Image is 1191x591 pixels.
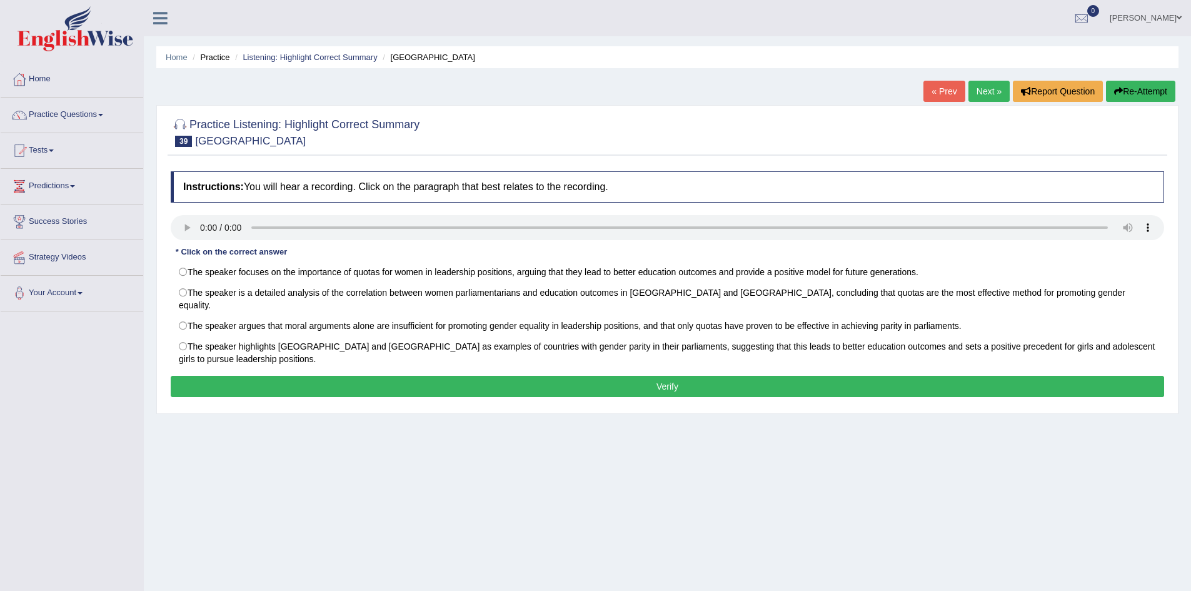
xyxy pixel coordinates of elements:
[175,136,192,147] span: 39
[189,51,229,63] li: Practice
[1,169,143,200] a: Predictions
[1106,81,1175,102] button: Re-Attempt
[1,62,143,93] a: Home
[171,246,292,258] div: * Click on the correct answer
[1,240,143,271] a: Strategy Videos
[923,81,965,102] a: « Prev
[1013,81,1103,102] button: Report Question
[1087,5,1100,17] span: 0
[1,133,143,164] a: Tests
[171,315,1164,336] label: The speaker argues that moral arguments alone are insufficient for promoting gender equality in l...
[166,53,188,62] a: Home
[1,205,143,236] a: Success Stories
[171,116,420,147] h2: Practice Listening: Highlight Correct Summary
[171,336,1164,370] label: The speaker highlights [GEOGRAPHIC_DATA] and [GEOGRAPHIC_DATA] as examples of countries with gend...
[183,181,244,192] b: Instructions:
[195,135,306,147] small: [GEOGRAPHIC_DATA]
[171,171,1164,203] h4: You will hear a recording. Click on the paragraph that best relates to the recording.
[379,51,475,63] li: [GEOGRAPHIC_DATA]
[243,53,377,62] a: Listening: Highlight Correct Summary
[171,376,1164,397] button: Verify
[1,276,143,307] a: Your Account
[968,81,1010,102] a: Next »
[1,98,143,129] a: Practice Questions
[171,282,1164,316] label: The speaker is a detailed analysis of the correlation between women parliamentarians and educatio...
[171,261,1164,283] label: The speaker focuses on the importance of quotas for women in leadership positions, arguing that t...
